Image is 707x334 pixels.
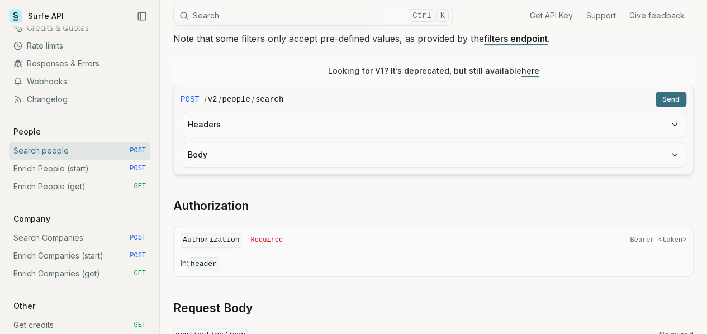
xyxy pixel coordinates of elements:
[181,112,686,137] button: Headers
[130,164,146,173] span: POST
[181,94,200,105] span: POST
[9,300,40,312] p: Other
[484,33,548,44] a: filters endpoint
[134,182,146,191] span: GET
[521,66,539,75] a: here
[409,9,435,22] kbd: Ctrl
[130,233,146,242] span: POST
[586,10,616,21] a: Support
[9,316,150,334] a: Get credits GET
[9,160,150,178] a: Enrich People (start) POST
[181,257,686,270] p: In:
[222,94,250,105] code: people
[250,236,283,245] span: Required
[9,213,55,225] p: Company
[134,8,150,25] button: Collapse Sidebar
[173,198,249,214] a: Authorization
[255,94,283,105] code: search
[181,233,241,248] code: Authorization
[9,19,150,37] a: Credits & Quotas
[134,321,146,330] span: GET
[629,10,685,21] a: Give feedback
[9,247,150,265] a: Enrich Companies (start) POST
[188,257,219,270] code: header
[9,55,150,73] a: Responses & Errors
[204,94,207,105] span: /
[9,178,150,195] a: Enrich People (get) GET
[9,142,150,160] a: Search people POST
[9,37,150,55] a: Rate limits
[181,142,686,167] button: Body
[530,10,573,21] a: Get API Key
[9,126,45,137] p: People
[9,90,150,108] a: Changelog
[9,73,150,90] a: Webhooks
[130,251,146,260] span: POST
[9,8,64,25] a: Surfe API
[208,94,217,105] code: v2
[173,300,253,316] a: Request Body
[134,269,146,278] span: GET
[130,146,146,155] span: POST
[656,92,686,107] button: Send
[252,94,254,105] span: /
[630,236,686,245] span: Bearer <token>
[218,94,221,105] span: /
[328,65,539,77] p: Looking for V1? It’s deprecated, but still available
[9,265,150,283] a: Enrich Companies (get) GET
[9,229,150,247] a: Search Companies POST
[173,6,453,26] button: SearchCtrlK
[436,9,449,22] kbd: K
